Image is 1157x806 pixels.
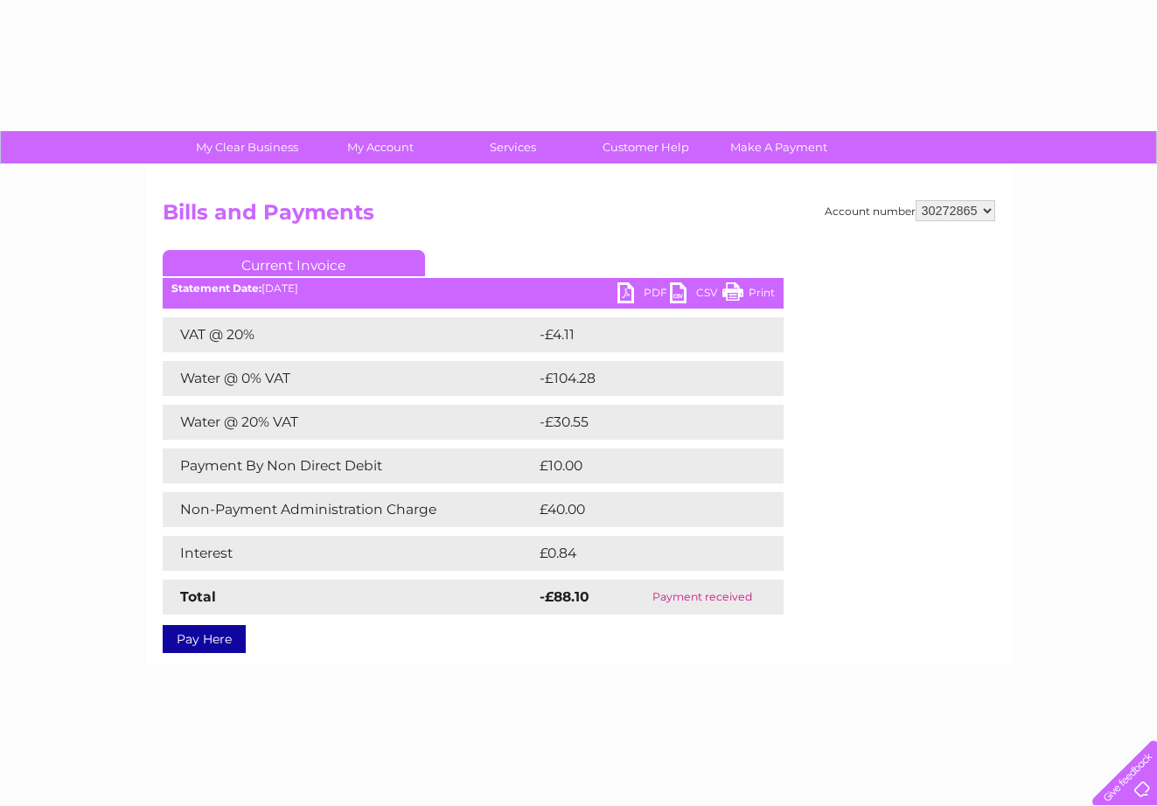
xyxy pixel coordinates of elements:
[171,281,261,295] b: Statement Date:
[163,536,535,571] td: Interest
[163,250,425,276] a: Current Invoice
[535,361,754,396] td: -£104.28
[670,282,722,308] a: CSV
[707,131,851,163] a: Make A Payment
[540,588,589,605] strong: -£88.10
[825,200,995,221] div: Account number
[308,131,452,163] a: My Account
[163,317,535,352] td: VAT @ 20%
[163,361,535,396] td: Water @ 0% VAT
[535,492,749,527] td: £40.00
[535,448,748,483] td: £10.00
[163,448,535,483] td: Payment By Non Direct Debit
[163,625,246,653] a: Pay Here
[622,580,783,615] td: Payment received
[574,131,718,163] a: Customer Help
[163,282,784,295] div: [DATE]
[535,405,751,440] td: -£30.55
[722,282,775,308] a: Print
[180,588,216,605] strong: Total
[163,492,535,527] td: Non-Payment Administration Charge
[441,131,585,163] a: Services
[163,200,995,233] h2: Bills and Payments
[535,536,743,571] td: £0.84
[163,405,535,440] td: Water @ 20% VAT
[617,282,670,308] a: PDF
[535,317,742,352] td: -£4.11
[175,131,319,163] a: My Clear Business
